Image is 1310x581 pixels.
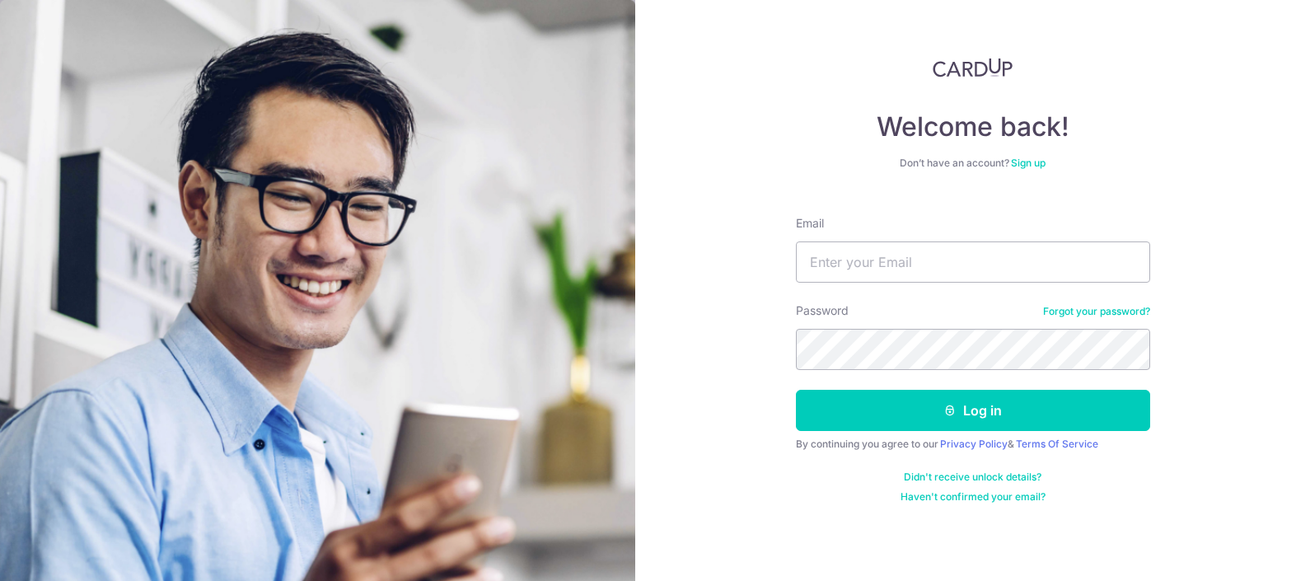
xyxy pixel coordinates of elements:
[796,215,824,232] label: Email
[796,110,1150,143] h4: Welcome back!
[796,438,1150,451] div: By continuing you agree to our &
[940,438,1008,450] a: Privacy Policy
[1016,438,1098,450] a: Terms Of Service
[1043,305,1150,318] a: Forgot your password?
[904,471,1041,484] a: Didn't receive unlock details?
[796,302,849,319] label: Password
[1011,157,1046,169] a: Sign up
[901,490,1046,504] a: Haven't confirmed your email?
[796,241,1150,283] input: Enter your Email
[796,157,1150,170] div: Don’t have an account?
[796,390,1150,431] button: Log in
[933,58,1013,77] img: CardUp Logo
